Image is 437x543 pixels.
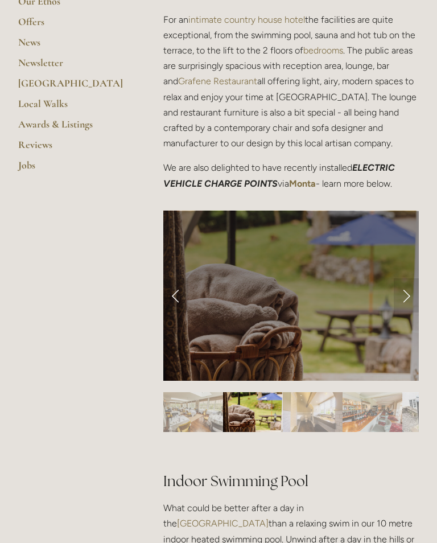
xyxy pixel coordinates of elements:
a: Offers [18,15,127,36]
a: Local Walks [18,97,127,118]
img: Slide 3 [283,392,343,432]
a: [GEOGRAPHIC_DATA] [18,77,127,97]
a: Next Slide [394,278,419,312]
img: Slide 1 [163,392,223,432]
p: For an the facilities are quite exceptional, from the swimming pool, sauna and hot tub on the ter... [163,12,419,151]
p: We are also delighted to have recently installed via - learn more below. [163,160,419,191]
a: Newsletter [18,56,127,77]
h2: Indoor Swimming Pool [163,451,419,491]
a: Awards & Listings [18,118,127,138]
a: bedrooms [303,45,343,56]
a: Monta [289,178,316,189]
a: Grafene Restaurant [178,76,257,87]
img: Slide 4 [343,392,402,432]
em: ELECTRIC VEHICLE CHARGE POINTS [163,162,397,188]
a: Reviews [18,138,127,159]
a: News [18,36,127,56]
a: intimate country house hotel [188,14,305,25]
a: [GEOGRAPHIC_DATA] [177,518,269,529]
a: Jobs [18,159,127,179]
img: Slide 2 [223,392,283,432]
a: Previous Slide [163,278,188,312]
